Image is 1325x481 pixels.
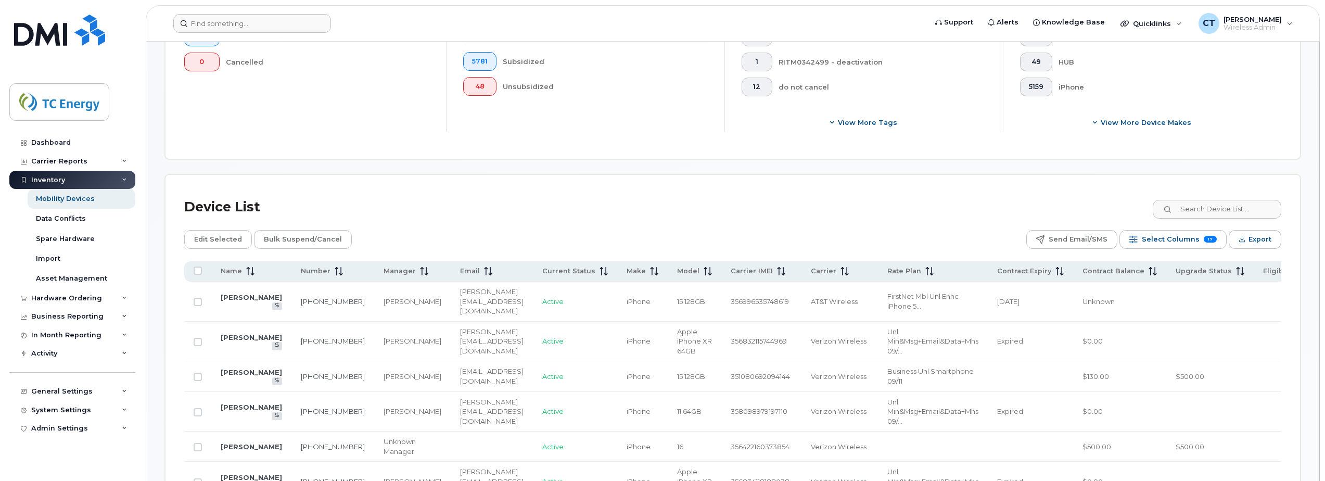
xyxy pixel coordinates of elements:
span: 49 [1029,58,1043,66]
a: View Last Bill [272,302,282,310]
a: [PHONE_NUMBER] [301,297,365,306]
span: Support [944,17,973,28]
button: 1 [742,53,772,71]
div: Unknown Manager [384,437,441,456]
div: Chris Taylor [1191,13,1300,34]
button: 12 [742,78,772,96]
span: iPhone [627,442,651,451]
a: View Last Bill [272,412,282,420]
span: Export [1248,232,1271,247]
button: View More Device Makes [1020,113,1265,132]
span: Rate Plan [887,267,921,276]
a: [PERSON_NAME] [221,368,282,376]
a: [PERSON_NAME] [221,442,282,451]
span: Active [542,297,564,306]
span: Bulk Suspend/Cancel [264,232,342,247]
span: Send Email/SMS [1049,232,1107,247]
span: 15 128GB [677,372,705,381]
button: Edit Selected [184,230,252,249]
span: Verizon Wireless [811,337,867,345]
span: Expired [997,407,1023,415]
span: Alerts [997,17,1018,28]
span: 356996535748619 [731,297,789,306]
span: $0.00 [1082,407,1103,415]
span: Active [542,442,564,451]
span: Verizon Wireless [811,407,867,415]
span: FirstNet Mbl Unl Enhc iPhone 5G VVM [887,292,959,310]
span: Expired [997,337,1023,345]
span: Unknown [1082,297,1115,306]
span: $130.00 [1082,372,1109,381]
span: [PERSON_NAME][EMAIL_ADDRESS][DOMAIN_NAME] [460,398,524,425]
button: Select Columns 17 [1119,230,1227,249]
a: [PHONE_NUMBER] [301,372,365,381]
span: [PERSON_NAME][EMAIL_ADDRESS][DOMAIN_NAME] [460,287,524,315]
a: View Last Bill [272,377,282,385]
div: Subsidized [503,52,708,71]
a: [PHONE_NUMBER] [301,407,365,415]
a: [PERSON_NAME] [221,293,282,301]
span: Verizon Wireless [811,372,867,381]
span: Carrier [811,267,836,276]
span: 15 128GB [677,297,705,306]
span: 358098979197110 [731,407,787,415]
span: 1 [750,58,763,66]
span: Make [627,267,646,276]
span: 5781 [472,57,488,66]
a: [PERSON_NAME] [221,333,282,341]
span: [EMAIL_ADDRESS][DOMAIN_NAME] [460,367,524,385]
a: [PERSON_NAME] [221,403,282,411]
span: Contract Expiry [997,267,1051,276]
button: Bulk Suspend/Cancel [254,230,352,249]
button: Export [1229,230,1281,249]
span: Verizon Wireless [811,442,867,451]
div: HUB [1059,53,1265,71]
span: $0.00 [1082,337,1103,345]
div: Unsubsidized [503,77,708,96]
span: Upgrade Status [1176,267,1232,276]
button: View more tags [742,113,986,132]
span: Model [677,267,699,276]
div: Device List [184,194,260,221]
div: RITM0342499 - deactivation [779,53,987,71]
span: [DATE] [997,297,1020,306]
span: Wireless Admin [1224,23,1282,32]
span: Number [301,267,330,276]
span: View More Device Makes [1101,118,1191,128]
div: do not cancel [779,78,987,96]
button: 5781 [463,52,496,71]
span: 351080692094144 [731,372,790,381]
a: View Last Bill [272,342,282,350]
span: Business Unl Smartphone 09/11 [887,367,974,385]
iframe: Messenger Launcher [1280,436,1317,473]
span: Unl Min&Msg+Email&Data+Mhs 09/11 [887,327,978,355]
span: Current Status [542,267,595,276]
span: iPhone [627,372,651,381]
button: 5159 [1020,78,1052,96]
span: 16 [677,442,683,451]
span: CT [1203,17,1215,30]
span: Active [542,372,564,381]
button: 48 [463,77,496,96]
a: Knowledge Base [1026,12,1112,33]
span: Edit Selected [194,232,242,247]
button: 0 [184,53,220,71]
a: [PHONE_NUMBER] [301,337,365,345]
div: iPhone [1059,78,1265,96]
span: 0 [193,58,211,66]
span: AT&T Wireless [811,297,858,306]
span: Apple iPhone XR 64GB [677,327,712,355]
span: Contract Balance [1082,267,1144,276]
span: Manager [384,267,416,276]
span: Knowledge Base [1042,17,1105,28]
div: [PERSON_NAME] [384,297,441,307]
span: 5159 [1029,83,1043,91]
button: Send Email/SMS [1026,230,1117,249]
span: $500.00 [1176,372,1204,381]
span: $500.00 [1176,442,1204,451]
span: 356832115744969 [731,337,787,345]
span: [PERSON_NAME] [1224,15,1282,23]
button: 49 [1020,53,1052,71]
span: 356422160373854 [731,442,789,451]
span: iPhone [627,297,651,306]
